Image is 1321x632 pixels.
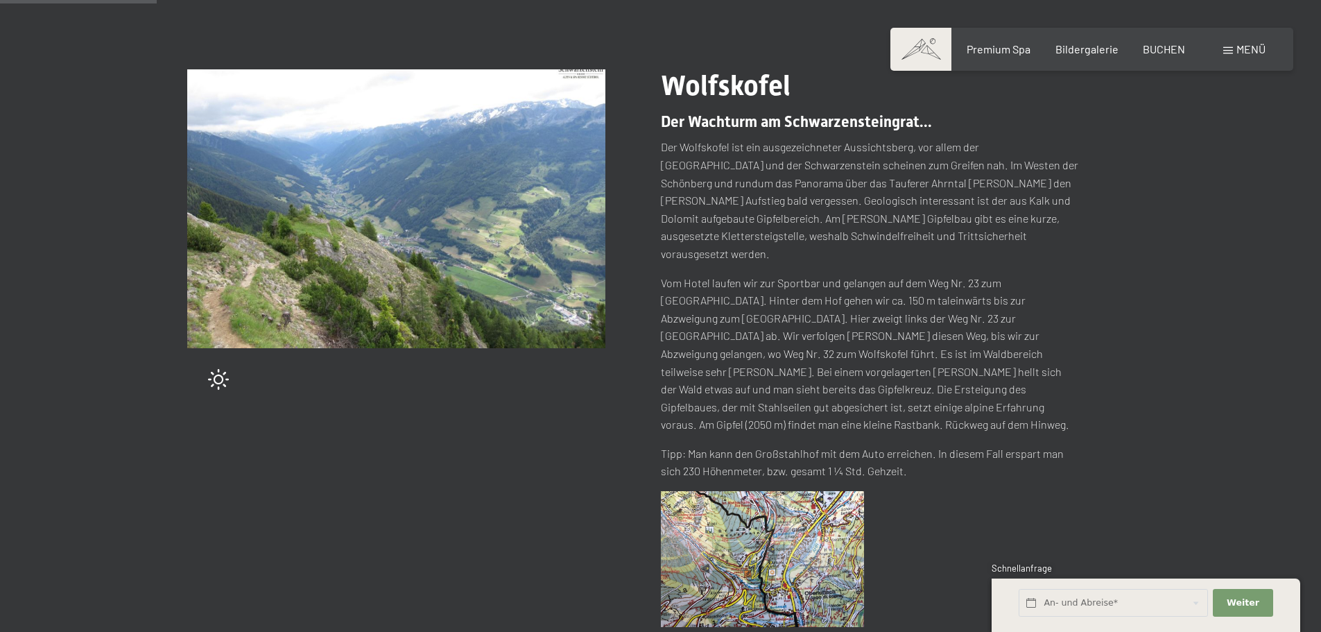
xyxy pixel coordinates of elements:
button: Weiter [1213,589,1272,617]
p: Der Wolfskofel ist ein ausgezeichneter Aussichtsberg, vor allem der [GEOGRAPHIC_DATA] und der Sch... [661,138,1079,262]
a: Premium Spa [967,42,1030,55]
img: Wolfskofel [187,69,605,348]
span: Menü [1236,42,1266,55]
a: BUCHEN [1143,42,1185,55]
img: Wolfskofel [661,491,865,627]
span: Der Wachturm am Schwarzensteingrat... [661,113,932,130]
span: Wolfskofel [661,69,791,102]
p: Tipp: Man kann den Großstahlhof mit dem Auto erreichen. In diesem Fall erspart man sich 230 Höhen... [661,445,1079,480]
span: Weiter [1227,597,1259,609]
span: Schnellanfrage [992,563,1052,574]
p: Vom Hotel laufen wir zur Sportbar und gelangen auf dem Weg Nr. 23 zum [GEOGRAPHIC_DATA]. Hinter d... [661,274,1079,434]
a: Bildergalerie [1055,42,1119,55]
